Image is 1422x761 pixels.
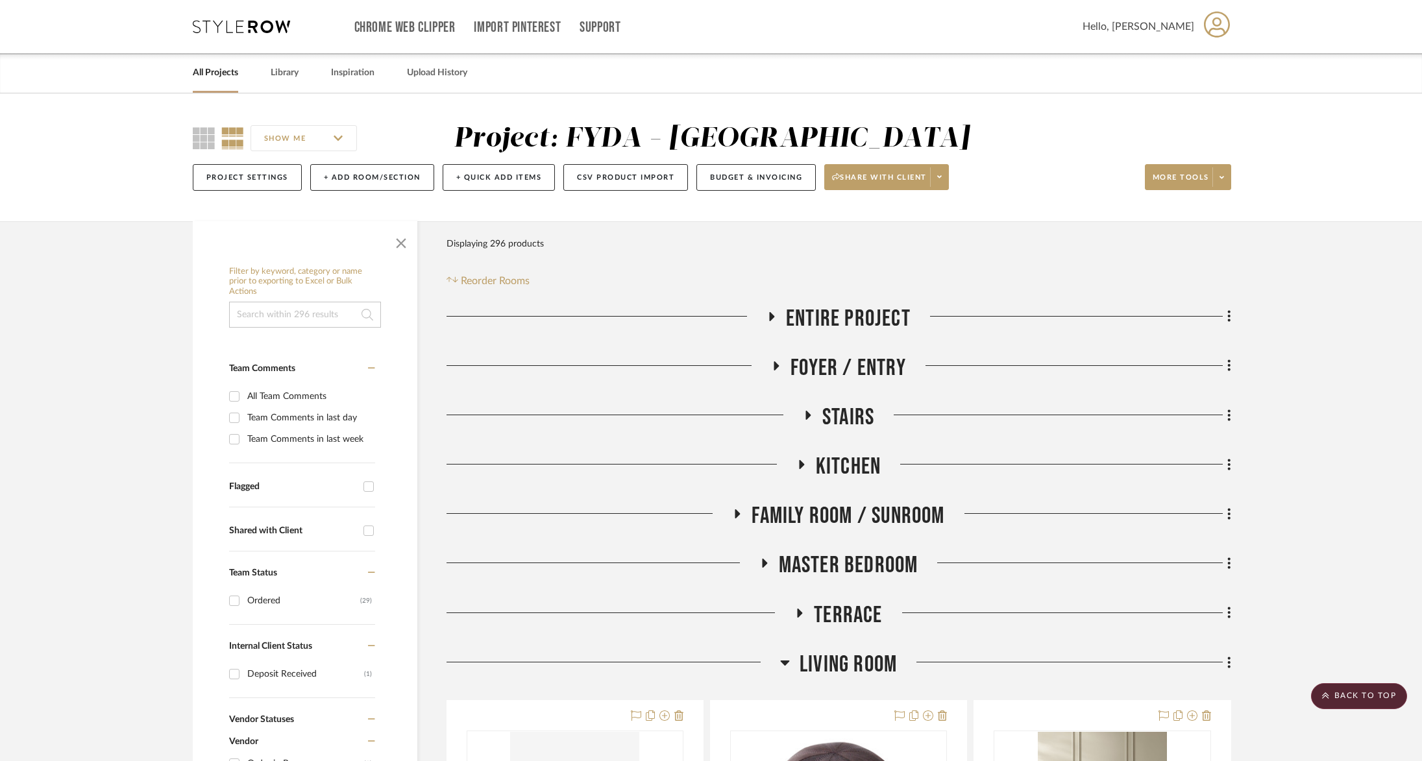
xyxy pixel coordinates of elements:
span: Foyer / Entry [791,354,906,382]
scroll-to-top-button: BACK TO TOP [1311,683,1407,709]
input: Search within 296 results [229,302,381,328]
span: Family Room / Sunroom [752,502,944,530]
span: Entire Project [786,305,911,333]
span: Vendor [229,737,258,746]
span: More tools [1153,173,1209,192]
button: Budget & Invoicing [696,164,816,191]
button: + Quick Add Items [443,164,556,191]
div: Shared with Client [229,525,357,537]
span: Terrace [814,601,882,629]
button: More tools [1145,164,1231,190]
div: Flagged [229,481,357,492]
a: Support [580,22,620,33]
span: Reorder Rooms [461,273,530,289]
span: Team Status [229,568,277,577]
span: Team Comments [229,364,295,373]
div: Team Comments in last week [247,429,372,450]
span: Living Room [800,651,897,679]
a: Chrome Web Clipper [354,22,456,33]
div: All Team Comments [247,386,372,407]
div: Project: FYDA - [GEOGRAPHIC_DATA] [454,125,970,152]
div: Ordered [247,590,360,611]
span: Vendor Statuses [229,715,294,724]
button: Close [388,228,414,254]
span: Hello, [PERSON_NAME] [1083,19,1194,34]
span: Internal Client Status [229,642,312,651]
a: Upload History [407,64,467,82]
div: Team Comments in last day [247,407,372,428]
a: All Projects [193,64,238,82]
div: Displaying 296 products [447,231,544,257]
span: Master Bedroom [779,551,918,579]
button: + Add Room/Section [310,164,434,191]
h6: Filter by keyword, category or name prior to exporting to Excel or Bulk Actions [229,267,381,297]
div: (1) [364,664,372,684]
span: Stairs [822,404,874,431]
a: Library [271,64,299,82]
a: Inspiration [331,64,374,82]
a: Import Pinterest [474,22,561,33]
button: CSV Product Import [563,164,688,191]
button: Reorder Rooms [447,273,530,289]
span: Share with client [832,173,927,192]
div: Deposit Received [247,664,364,684]
span: Kitchen [816,453,881,481]
div: (29) [360,590,372,611]
button: Project Settings [193,164,302,191]
button: Share with client [824,164,949,190]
